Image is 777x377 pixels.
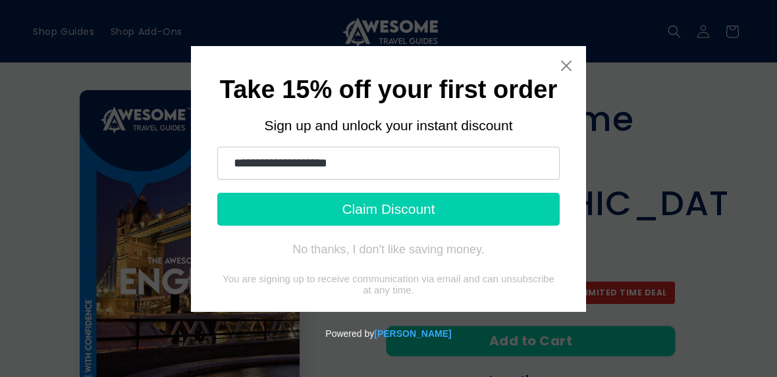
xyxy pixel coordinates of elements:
h1: Take 15% off your first order [217,79,560,101]
div: Sign up and unlock your instant discount [217,118,560,134]
div: You are signing up to receive communication via email and can unsubscribe at any time. [217,273,560,295]
a: Close widget [560,59,573,72]
div: No thanks, I don't like saving money. [292,243,484,256]
div: Powered by [5,312,772,355]
a: Powered by Tydal [374,328,451,339]
button: Claim Discount [217,193,560,226]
